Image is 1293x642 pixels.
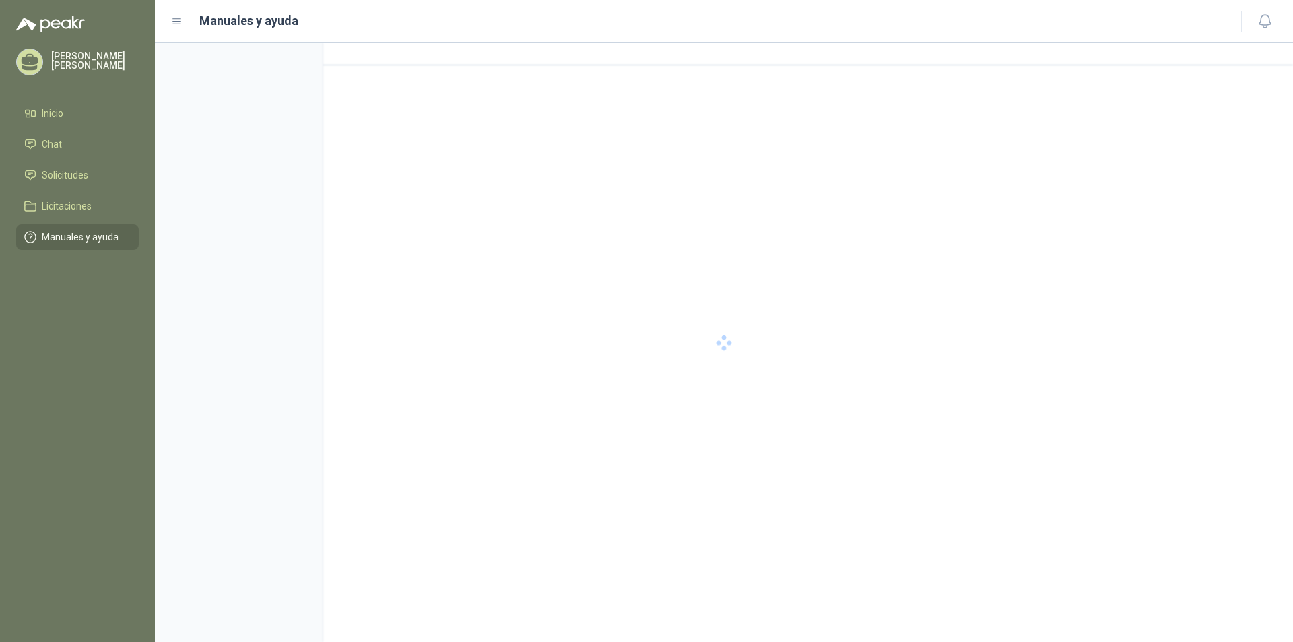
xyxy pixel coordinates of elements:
[51,51,139,70] p: [PERSON_NAME] [PERSON_NAME]
[16,16,85,32] img: Logo peakr
[16,224,139,250] a: Manuales y ayuda
[199,11,298,30] h1: Manuales y ayuda
[16,100,139,126] a: Inicio
[42,199,92,214] span: Licitaciones
[42,168,88,183] span: Solicitudes
[42,106,63,121] span: Inicio
[16,193,139,219] a: Licitaciones
[42,230,119,245] span: Manuales y ayuda
[42,137,62,152] span: Chat
[16,162,139,188] a: Solicitudes
[16,131,139,157] a: Chat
